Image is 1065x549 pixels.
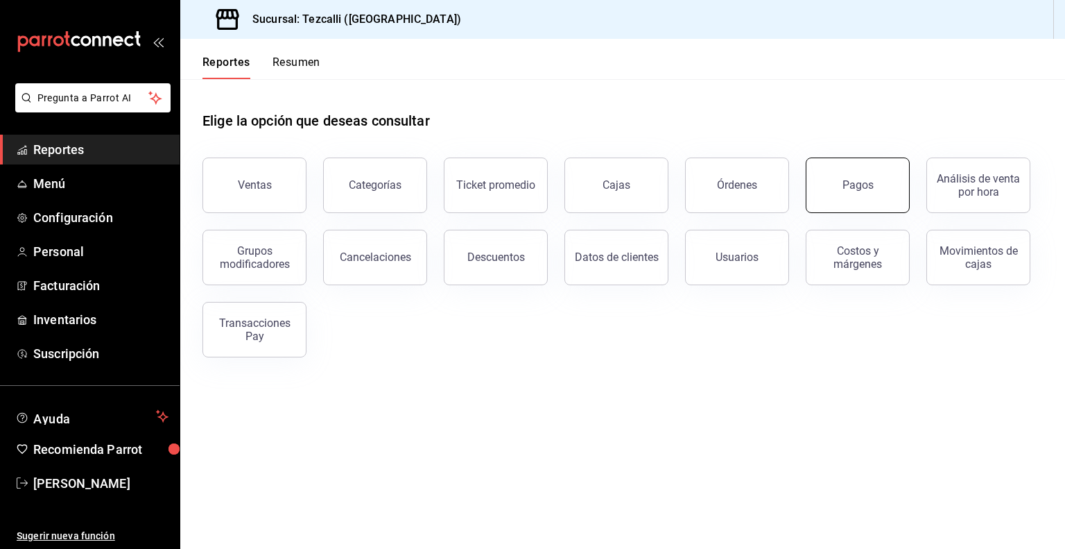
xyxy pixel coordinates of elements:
span: Facturación [33,276,168,295]
span: Suscripción [33,344,168,363]
button: Usuarios [685,230,789,285]
button: Grupos modificadores [202,230,306,285]
span: Ayuda [33,408,150,425]
span: Recomienda Parrot [33,440,168,459]
button: Datos de clientes [564,230,668,285]
div: Análisis de venta por hora [935,172,1021,199]
button: Órdenes [685,158,789,213]
h1: Elige la opción que deseas consultar [202,110,430,131]
button: Análisis de venta por hora [926,158,1030,213]
button: Ventas [202,158,306,213]
div: Cajas [603,178,630,192]
div: Ticket promedio [456,178,535,192]
div: Grupos modificadores [211,244,297,271]
span: Reportes [33,140,168,159]
button: open_drawer_menu [153,36,164,47]
button: Pregunta a Parrot AI [15,83,171,112]
span: [PERSON_NAME] [33,474,168,493]
div: Cancelaciones [340,251,411,264]
button: Ticket promedio [444,158,548,213]
div: Descuentos [467,251,525,264]
div: Pagos [842,178,874,192]
button: Cancelaciones [323,230,427,285]
button: Costos y márgenes [806,230,910,285]
button: Movimientos de cajas [926,230,1030,285]
div: Usuarios [716,251,759,264]
div: Transacciones Pay [211,316,297,343]
button: Cajas [564,158,668,213]
span: Inventarios [33,310,168,329]
button: Reportes [202,56,250,79]
button: Descuentos [444,230,548,285]
span: Menú [33,174,168,193]
button: Resumen [272,56,320,79]
h3: Sucursal: Tezcalli ([GEOGRAPHIC_DATA]) [241,11,461,28]
button: Pagos [806,158,910,213]
div: navigation tabs [202,56,320,79]
a: Pregunta a Parrot AI [10,101,171,115]
div: Ventas [238,178,272,192]
div: Órdenes [717,178,757,192]
div: Datos de clientes [575,251,659,264]
span: Sugerir nueva función [17,529,168,543]
span: Pregunta a Parrot AI [37,91,149,105]
span: Personal [33,242,168,261]
button: Categorías [323,158,427,213]
div: Categorías [349,178,401,192]
div: Movimientos de cajas [935,244,1021,271]
button: Transacciones Pay [202,302,306,357]
div: Costos y márgenes [815,244,901,271]
span: Configuración [33,208,168,227]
